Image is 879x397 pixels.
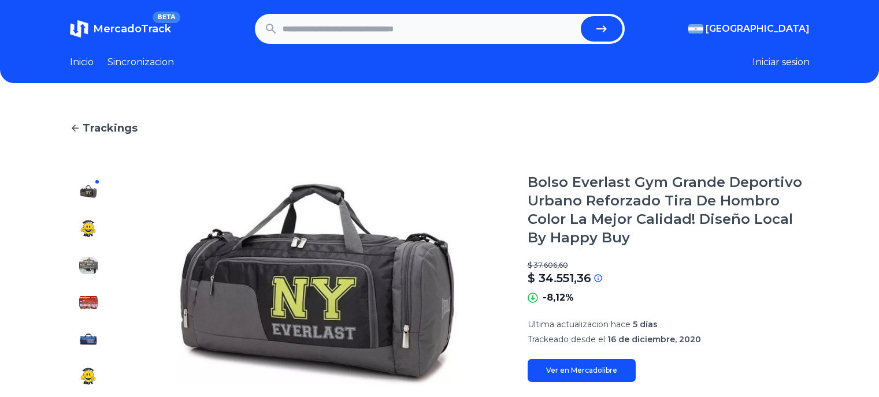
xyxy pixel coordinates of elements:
a: Ver en Mercadolibre [528,359,636,382]
button: Iniciar sesion [752,55,810,69]
span: 16 de diciembre, 2020 [607,334,701,344]
img: Argentina [688,24,703,33]
span: MercadoTrack [93,23,171,35]
img: Bolso Everlast Gym Grande Deportivo Urbano Reforzado Tira De Hombro Color La Mejor Calidad! Diseñ... [130,173,505,395]
span: Trackings [83,120,138,136]
img: Bolso Everlast Gym Grande Deportivo Urbano Reforzado Tira De Hombro Color La Mejor Calidad! Diseñ... [79,256,98,275]
a: Trackings [70,120,810,136]
button: [GEOGRAPHIC_DATA] [688,22,810,36]
span: 5 días [633,319,658,329]
img: Bolso Everlast Gym Grande Deportivo Urbano Reforzado Tira De Hombro Color La Mejor Calidad! Diseñ... [79,182,98,201]
span: BETA [153,12,180,23]
span: [GEOGRAPHIC_DATA] [706,22,810,36]
a: MercadoTrackBETA [70,20,171,38]
p: $ 37.606,60 [528,261,810,270]
img: Bolso Everlast Gym Grande Deportivo Urbano Reforzado Tira De Hombro Color La Mejor Calidad! Diseñ... [79,367,98,385]
img: Bolso Everlast Gym Grande Deportivo Urbano Reforzado Tira De Hombro Color La Mejor Calidad! Diseñ... [79,219,98,238]
span: Ultima actualizacion hace [528,319,630,329]
img: Bolso Everlast Gym Grande Deportivo Urbano Reforzado Tira De Hombro Color La Mejor Calidad! Diseñ... [79,293,98,312]
img: MercadoTrack [70,20,88,38]
a: Sincronizacion [107,55,174,69]
p: $ 34.551,36 [528,270,591,286]
a: Inicio [70,55,94,69]
img: Bolso Everlast Gym Grande Deportivo Urbano Reforzado Tira De Hombro Color La Mejor Calidad! Diseñ... [79,330,98,349]
span: Trackeado desde el [528,334,605,344]
h1: Bolso Everlast Gym Grande Deportivo Urbano Reforzado Tira De Hombro Color La Mejor Calidad! Diseñ... [528,173,810,247]
p: -8,12% [543,291,574,305]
